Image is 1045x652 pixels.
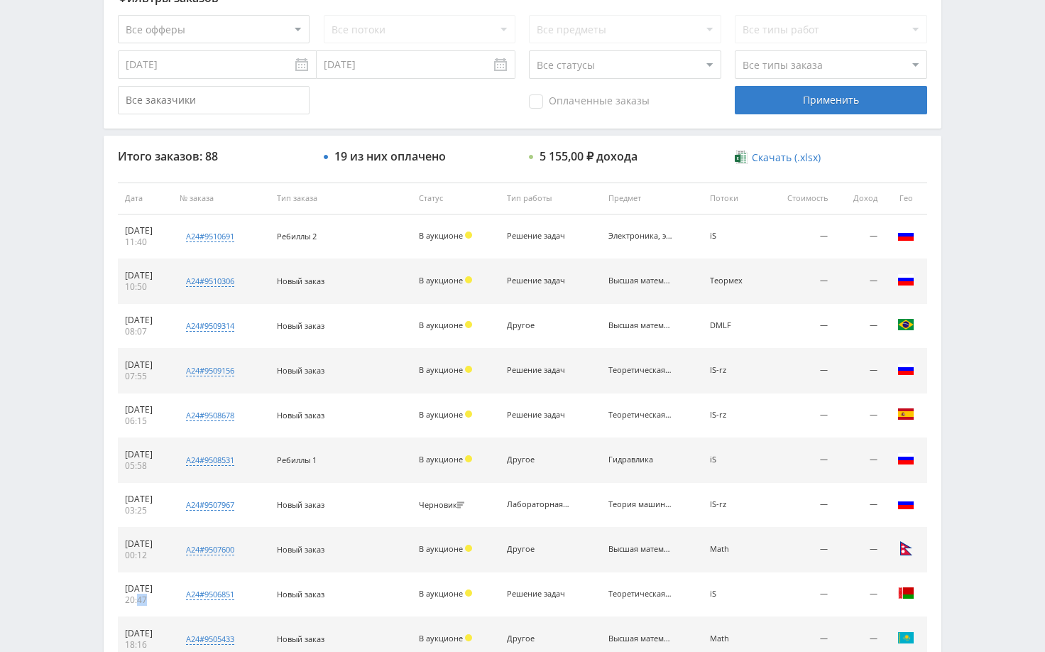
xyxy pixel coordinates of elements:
div: Решение задач [507,276,571,286]
th: Предмет [601,183,703,214]
th: Гео [885,183,927,214]
span: Скачать (.xlsx) [752,152,821,163]
td: — [835,349,885,393]
td: — [764,438,835,483]
div: [DATE] [125,270,165,281]
div: Math [710,545,757,554]
input: Все заказчики [118,86,310,114]
div: [DATE] [125,628,165,639]
div: 07:55 [125,371,165,382]
div: IS-rz [710,411,757,420]
span: Новый заказ [277,499,324,510]
div: Другое [507,545,571,554]
div: [DATE] [125,449,165,460]
div: 03:25 [125,505,165,516]
div: a24#9509314 [186,320,234,332]
img: rus.png [897,450,914,467]
div: 08:07 [125,326,165,337]
img: bra.png [897,316,914,333]
img: rus.png [897,271,914,288]
img: npl.png [897,540,914,557]
div: Черновик [419,501,468,510]
div: iS [710,589,757,599]
div: IS-rz [710,366,757,375]
div: [DATE] [125,583,165,594]
div: [DATE] [125,315,165,326]
div: a24#9510691 [186,231,234,242]
span: Холд [465,276,472,283]
span: В аукционе [419,409,463,420]
span: Холд [465,232,472,239]
div: a24#9510306 [186,276,234,287]
div: [DATE] [125,538,165,550]
th: Стоимость [764,183,835,214]
img: rus.png [897,227,914,244]
div: Применить [735,86,926,114]
div: [DATE] [125,359,165,371]
span: Новый заказ [277,634,324,644]
img: kaz.png [897,629,914,646]
td: — [835,528,885,572]
div: a24#9506851 [186,589,234,600]
span: Новый заказ [277,320,324,331]
img: rus.png [897,495,914,512]
td: — [835,214,885,259]
td: — [835,393,885,438]
div: a24#9508678 [186,410,234,421]
div: Высшая математика [608,321,672,330]
td: — [835,438,885,483]
div: 00:12 [125,550,165,561]
div: [DATE] [125,404,165,415]
div: IS-rz [710,500,757,509]
div: Другое [507,634,571,643]
div: [DATE] [125,225,165,237]
span: В аукционе [419,320,463,330]
div: a24#9507967 [186,499,234,511]
div: Высшая математика [608,634,672,643]
div: Высшая математика [608,276,672,286]
img: blr.png [897,585,914,602]
div: Решение задач [507,411,571,420]
div: a24#9509156 [186,365,234,376]
span: Новый заказ [277,589,324,599]
td: — [764,214,835,259]
div: 19 из них оплачено [334,150,446,163]
td: — [835,259,885,304]
div: iS [710,455,757,464]
div: [DATE] [125,494,165,505]
td: — [764,304,835,349]
th: Доход [835,183,885,214]
td: — [764,349,835,393]
div: Решение задач [507,589,571,599]
td: — [835,304,885,349]
th: Потоки [703,183,764,214]
div: Другое [507,455,571,464]
div: Лабораторная работа [507,500,571,509]
div: 06:15 [125,415,165,427]
div: 10:50 [125,281,165,293]
img: rus.png [897,361,914,378]
div: 11:40 [125,237,165,248]
span: Ребиллы 2 [277,231,317,241]
td: — [764,572,835,617]
span: В аукционе [419,633,463,643]
th: Тип работы [500,183,601,214]
span: В аукционе [419,364,463,375]
th: Дата [118,183,173,214]
span: Оплаченные заказы [529,94,650,109]
td: — [835,572,885,617]
div: a24#9508531 [186,455,234,466]
div: Решение задач [507,232,571,241]
a: Скачать (.xlsx) [735,151,820,165]
div: 05:58 [125,460,165,472]
img: esp.png [897,406,914,423]
div: Теормех [710,276,757,286]
span: Холд [465,366,472,373]
div: Math [710,634,757,643]
div: 20:47 [125,594,165,606]
div: Теоретическая механика [608,589,672,599]
td: — [835,483,885,528]
td: — [764,393,835,438]
div: Высшая математика [608,545,672,554]
div: Электроника, электротехника, радиотехника [608,232,672,241]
